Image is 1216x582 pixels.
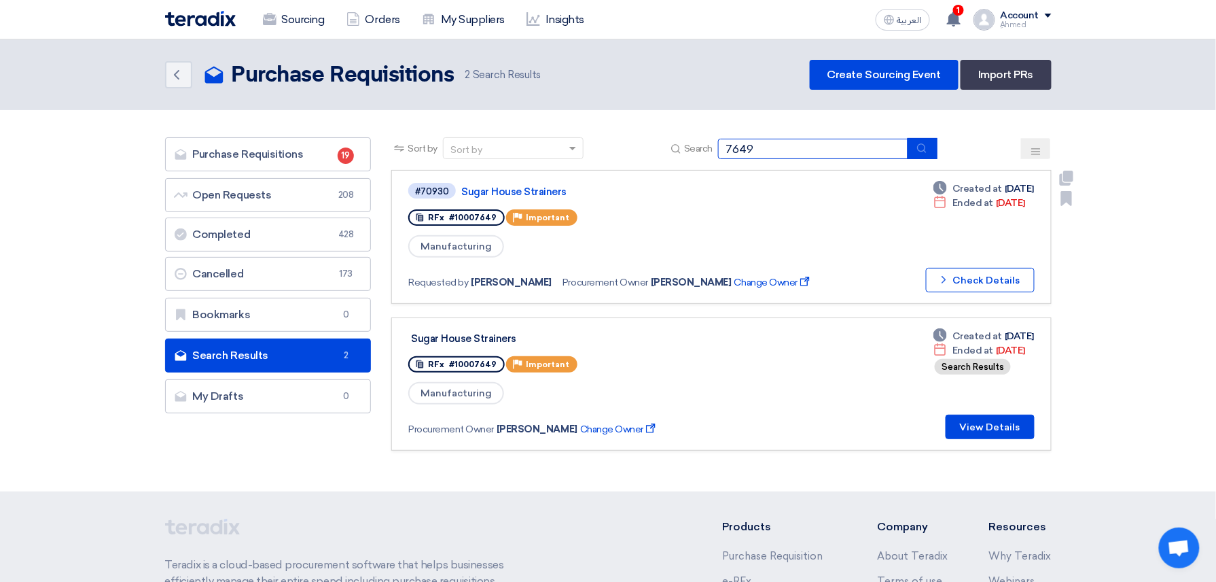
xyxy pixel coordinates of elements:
button: العربية [876,9,930,31]
span: Important [526,360,569,369]
a: Open Requests208 [165,178,372,212]
span: 1 [953,5,964,16]
div: [DATE] [933,329,1034,343]
span: 0 [338,308,354,322]
span: Created at [952,182,1002,196]
span: 173 [338,267,354,281]
div: [DATE] [933,196,1025,210]
span: 2 [338,349,354,362]
span: 19 [338,148,354,164]
a: Purchase Requisitions19 [165,137,372,171]
span: RFx [428,360,444,369]
span: Ended at [952,343,993,358]
a: Sugar House Strainers [461,186,801,198]
a: Create Sourcing Event [810,60,959,90]
input: Search by title or reference number [718,139,908,159]
span: Created at [952,329,1002,343]
img: profile_test.png [973,9,995,31]
a: Orders [336,5,411,35]
div: Search Results [935,359,1011,375]
h2: Purchase Requisitions [232,62,454,89]
span: Manufacturing [408,382,504,405]
span: Search [684,141,713,156]
button: View Details [946,415,1035,439]
span: Procurement Owner [408,422,494,437]
a: Purchase Requisition [722,550,823,562]
a: Open chat [1159,528,1200,568]
a: Insights [516,5,595,35]
span: [PERSON_NAME] [471,275,552,290]
li: Resources [989,519,1052,535]
a: Import PRs [961,60,1051,90]
a: About Teradix [878,550,948,562]
a: Bookmarks0 [165,298,372,332]
span: 208 [338,188,354,202]
a: Why Teradix [989,550,1052,562]
li: Company [878,519,948,535]
span: Requested by [408,275,468,290]
span: #10007649 [449,213,497,222]
span: 428 [338,228,354,241]
a: My Drafts0 [165,379,372,413]
div: ِAhmed [1001,21,1052,29]
a: Sourcing [252,5,336,35]
div: [DATE] [933,343,1025,358]
span: #10007649 [449,360,497,369]
a: Cancelled173 [165,257,372,291]
span: Procurement Owner [562,275,648,290]
span: [PERSON_NAME] [651,275,732,290]
a: My Suppliers [411,5,516,35]
span: 0 [338,390,354,403]
span: Search Results [465,67,541,83]
li: Products [722,519,837,535]
div: #70930 [415,187,449,196]
button: Check Details [926,268,1035,292]
span: Change Owner [580,422,658,437]
span: Manufacturing [408,235,504,258]
span: [PERSON_NAME] [497,422,577,437]
span: Important [526,213,569,222]
span: Sort by [408,141,437,156]
span: 2 [465,69,470,81]
span: Change Owner [734,275,812,290]
a: Completed428 [165,218,372,252]
img: Teradix logo [165,11,236,27]
span: العربية [897,16,922,25]
a: Search Results2 [165,339,372,373]
span: RFx [428,213,444,222]
div: Account [1001,10,1039,22]
div: Sort by [450,143,482,157]
div: [DATE] [933,182,1034,196]
span: Ended at [952,196,993,210]
div: Sugar House Strainers [411,332,751,345]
